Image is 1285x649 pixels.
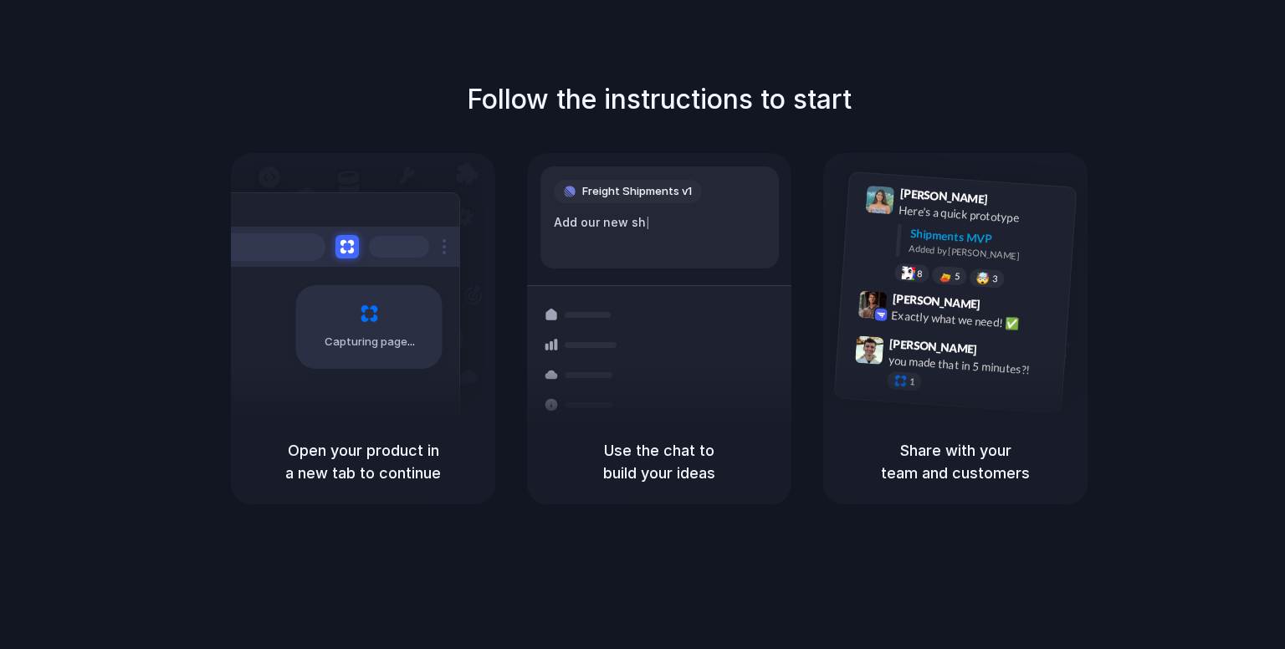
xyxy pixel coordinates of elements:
span: 9:47 AM [982,342,1016,362]
h5: Open your product in a new tab to continue [251,439,475,484]
span: Capturing page [325,334,417,350]
span: | [646,216,650,229]
span: 1 [909,377,915,386]
span: 3 [992,274,998,284]
h1: Follow the instructions to start [467,79,852,120]
h5: Share with your team and customers [843,439,1067,484]
span: Freight Shipments v1 [582,183,692,200]
span: 9:41 AM [993,192,1027,212]
div: 🤯 [976,272,991,284]
h5: Use the chat to build your ideas [547,439,771,484]
div: Add our new sh [554,213,765,232]
div: you made that in 5 minutes?! [888,351,1055,380]
span: [PERSON_NAME] [899,184,988,208]
span: [PERSON_NAME] [889,335,978,359]
div: Added by [PERSON_NAME] [909,242,1062,266]
span: 5 [955,272,960,281]
div: Shipments MVP [909,225,1064,253]
span: [PERSON_NAME] [892,289,980,314]
span: 8 [917,269,923,279]
div: Here's a quick prototype [898,202,1066,230]
span: 9:42 AM [986,298,1020,318]
div: Exactly what we need! ✅ [891,307,1058,335]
